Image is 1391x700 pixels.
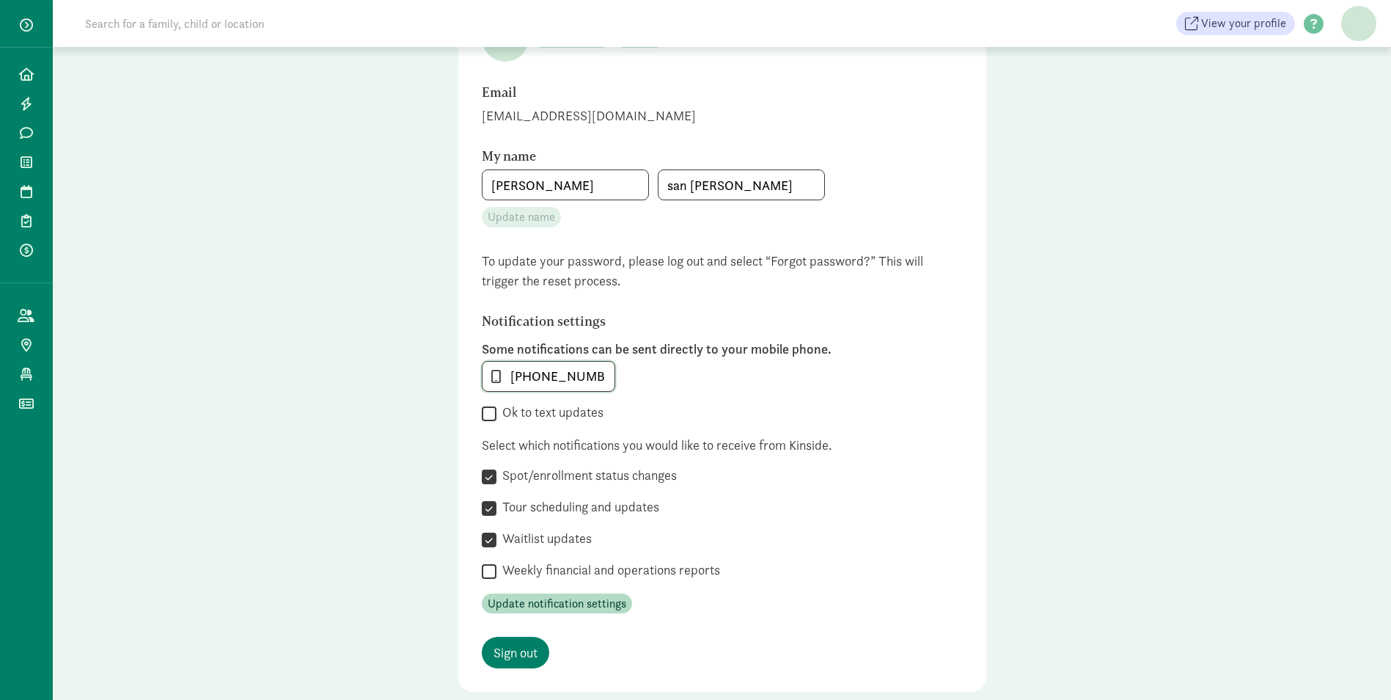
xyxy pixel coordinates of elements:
[482,637,549,668] a: Sign out
[493,643,537,663] span: Sign out
[482,314,885,329] h6: Notification settings
[496,467,677,484] label: Spot/enrollment status changes
[496,498,659,516] label: Tour scheduling and updates
[482,106,963,125] div: [EMAIL_ADDRESS][DOMAIN_NAME]
[482,362,614,391] input: 555-555-5555
[496,561,720,579] label: Weekly financial and operations reports
[482,594,632,614] button: Update notification settings
[1318,630,1391,700] iframe: Chat Widget
[482,340,963,358] label: Some notifications can be sent directly to your mobile phone.
[488,208,555,226] span: Update name
[496,404,603,421] label: Ok to text updates
[1201,15,1286,32] span: View your profile
[482,207,561,227] button: Update name
[496,530,592,547] label: Waitlist updates
[482,170,648,200] input: First name
[482,251,963,291] section: To update your password, please log out and select “Forgot password?” This will trigger the reset...
[482,435,963,455] div: Select which notifications you would like to receive from Kinside.
[488,595,626,613] span: Update notification settings
[76,9,488,38] input: Search for a family, child or location
[658,170,824,200] input: Last name
[482,85,885,100] h6: Email
[482,149,885,164] h6: My name
[1176,12,1295,35] a: View your profile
